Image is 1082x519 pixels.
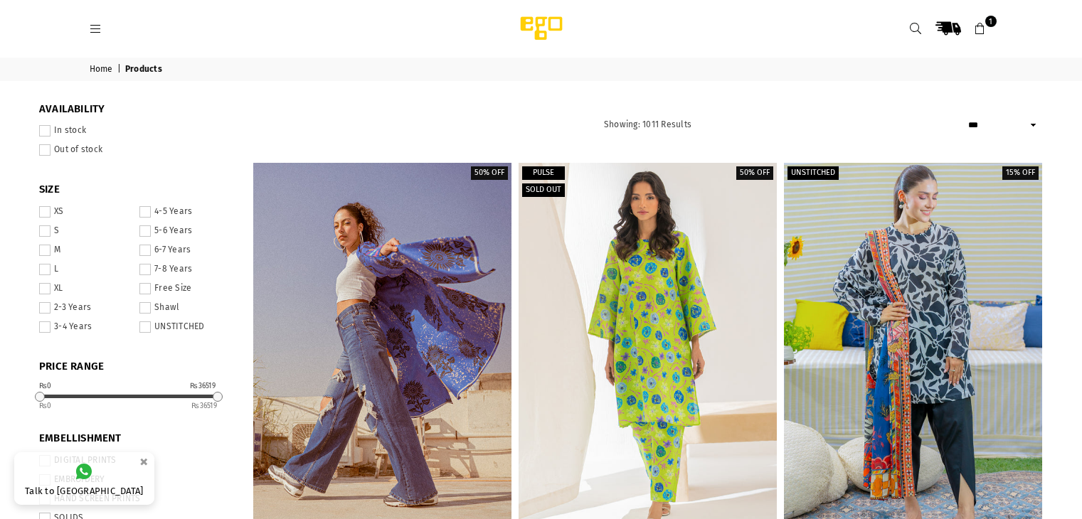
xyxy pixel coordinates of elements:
label: Pulse [522,166,565,180]
span: SIZE [39,183,231,197]
label: Unstitched [787,166,839,180]
label: S [39,225,131,237]
label: 5-6 Years [139,225,231,237]
label: 50% off [471,166,508,180]
span: Sold out [526,185,561,194]
ins: 0 [39,402,52,410]
label: L [39,264,131,275]
label: Out of stock [39,144,231,156]
label: Free Size [139,283,231,294]
a: Search [903,16,929,41]
span: Showing: 1011 Results [604,119,691,129]
a: 1 [967,16,993,41]
button: × [135,450,152,473]
span: 1 [985,16,997,27]
img: Ego [481,14,602,43]
span: Availability [39,102,231,117]
label: XL [39,283,131,294]
a: Home [90,64,115,75]
label: In stock [39,125,231,137]
span: Products [125,64,164,75]
a: Menu [83,23,109,33]
label: 7-8 Years [139,264,231,275]
ins: 36519 [191,402,217,410]
label: XS [39,206,131,218]
label: 6-7 Years [139,245,231,256]
nav: breadcrumbs [79,58,1004,81]
label: 50% off [736,166,773,180]
label: 4-5 Years [139,206,231,218]
span: | [117,64,123,75]
label: 3-4 Years [39,321,131,333]
div: ₨0 [39,382,52,390]
a: Talk to [GEOGRAPHIC_DATA] [14,452,154,505]
label: 15% off [1002,166,1039,180]
label: Shawl [139,302,231,314]
div: ₨36519 [190,382,216,390]
label: 2-3 Years [39,302,131,314]
span: EMBELLISHMENT [39,432,231,446]
label: M [39,245,131,256]
label: UNSTITCHED [139,321,231,333]
span: PRICE RANGE [39,360,231,374]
